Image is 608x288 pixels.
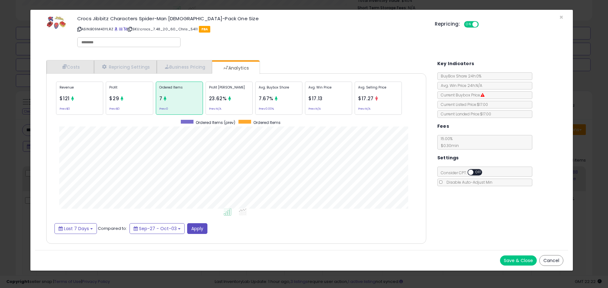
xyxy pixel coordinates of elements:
span: Ordered Items [253,120,281,125]
span: 23.62% [209,95,227,102]
p: Avg. Selling Price [358,85,398,95]
span: $121 [60,95,70,102]
p: Ordered Items [159,85,199,95]
h5: Settings [437,154,459,162]
a: Business Pricing [157,60,212,73]
small: Prev: N/A [358,108,370,110]
small: Prev: N/A [209,108,221,110]
small: Prev: $0 [109,108,120,110]
span: $0.30 min [438,143,459,148]
span: Last 7 Days [64,225,89,232]
span: × [559,13,563,22]
span: Sep-27 - Oct-03 [139,225,177,232]
span: 7.67% [259,95,273,102]
span: FBA [199,26,211,33]
small: Prev: $0 [60,108,70,110]
p: Revenue [60,85,100,95]
a: Your listing only [123,27,127,32]
button: Apply [187,223,207,234]
p: Avg. Buybox Share [259,85,299,95]
span: Ordered Items (prev) [196,120,235,125]
p: Profit [PERSON_NAME] [209,85,249,95]
button: Save & Close [500,255,537,266]
span: Avg. Win Price 24h: N/A [438,83,482,88]
span: $29 [109,95,119,102]
p: ASIN: B09M43YLRZ | SKU: crocs_7.48_20_60_Chris_5411 [77,24,425,34]
a: Analytics [212,62,259,74]
span: $17.13 [308,95,323,102]
span: 7 [159,95,162,102]
span: Compared to: [98,225,127,231]
i: Suppressed Buy Box [481,93,484,97]
p: Avg. Win Price [308,85,349,95]
span: OFF [478,22,488,27]
span: Current Landed Price: $17.00 [438,111,491,117]
small: Prev: 0 [159,108,168,110]
a: BuyBox page [114,27,118,32]
span: 15.00 % [438,136,459,148]
span: Current Listed Price: $17.00 [438,102,488,107]
span: Current Buybox Price: [438,92,484,98]
h5: Fees [437,122,449,130]
span: OFF [473,170,484,175]
img: 416-quZsdKL._SL60_.jpg [47,16,66,29]
button: Cancel [539,255,563,266]
a: Repricing Settings [94,60,157,73]
span: Consider CPT: [438,170,491,175]
a: All offer listings [119,27,123,32]
h5: Key Indicators [437,60,474,68]
small: Prev: N/A [308,108,321,110]
span: BuyBox Share 24h: 0% [438,73,481,79]
span: $17.27 [358,95,374,102]
h5: Repricing: [435,21,460,27]
small: Prev: 0.00% [259,108,274,110]
span: ON [465,22,472,27]
p: Profit [109,85,149,95]
a: Costs [47,60,94,73]
h3: Crocs Jibbitz Characters Spider-Man [DEMOGRAPHIC_DATA]-Pack One Size [77,16,425,21]
span: Disable Auto-Adjust Min [443,180,492,185]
